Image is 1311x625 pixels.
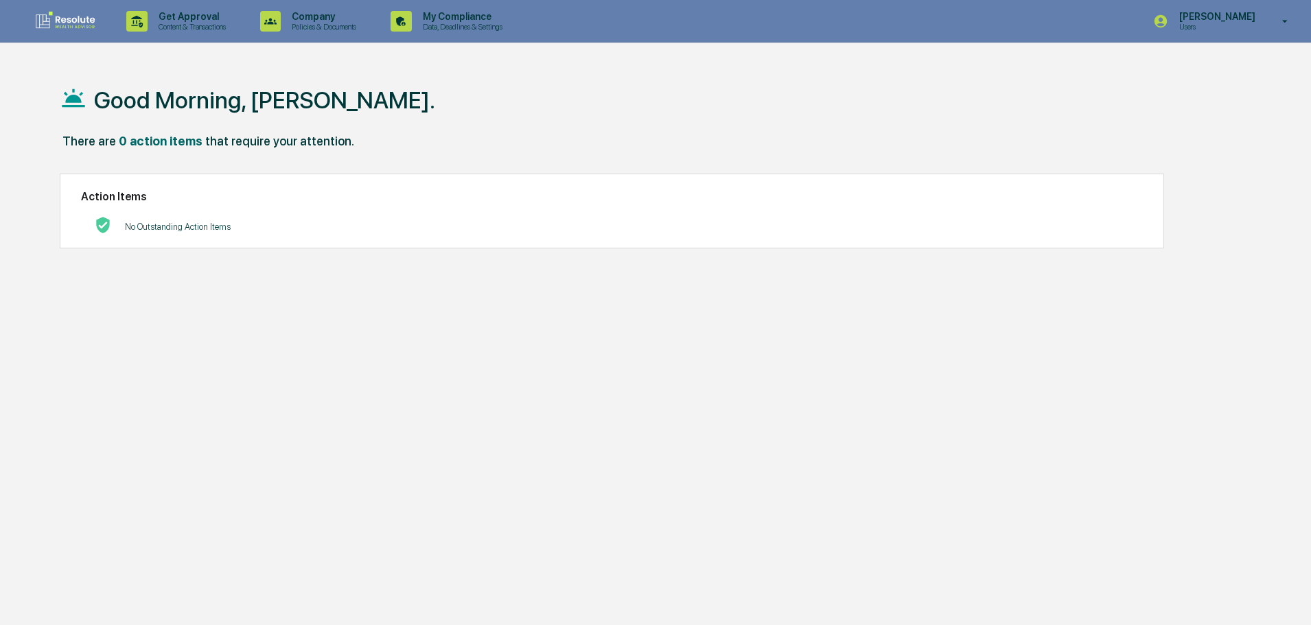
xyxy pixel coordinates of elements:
h2: Action Items [81,190,1143,203]
img: No Actions logo [95,217,111,233]
p: No Outstanding Action Items [125,222,231,232]
p: Policies & Documents [281,22,363,32]
p: Company [281,11,363,22]
p: Get Approval [148,11,233,22]
p: Data, Deadlines & Settings [412,22,509,32]
div: that require your attention. [205,134,354,148]
div: There are [62,134,116,148]
p: Users [1168,22,1262,32]
img: logo [33,10,99,32]
p: My Compliance [412,11,509,22]
h1: Good Morning, [PERSON_NAME]. [94,86,435,114]
div: 0 action items [119,134,202,148]
p: Content & Transactions [148,22,233,32]
p: [PERSON_NAME] [1168,11,1262,22]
